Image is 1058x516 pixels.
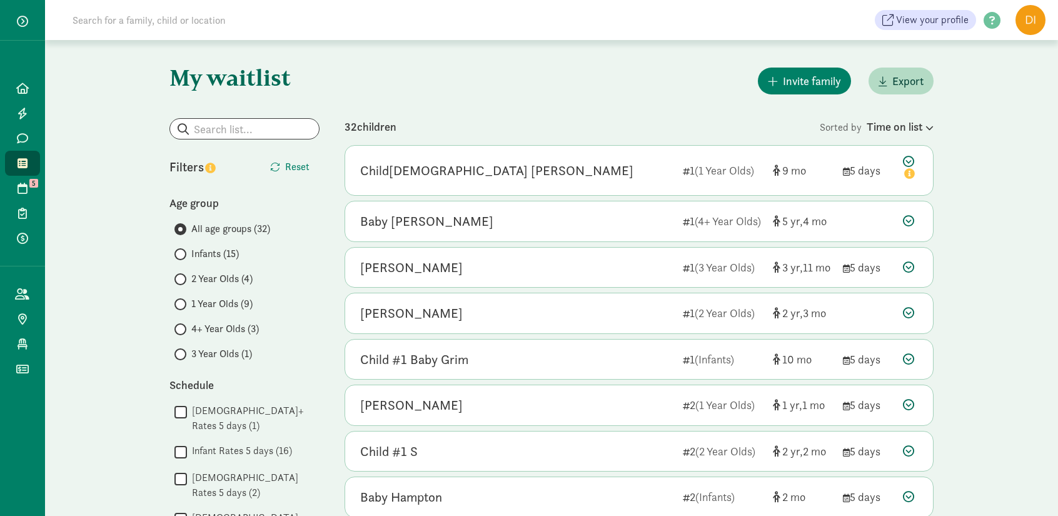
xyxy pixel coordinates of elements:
[191,296,253,311] span: 1 Year Olds (9)
[683,488,763,505] div: 2
[843,351,893,368] div: 5 days
[869,68,934,94] button: Export
[773,213,833,230] div: [object Object]
[782,444,803,458] span: 2
[803,444,826,458] span: 2
[169,195,320,211] div: Age group
[695,490,735,504] span: (Infants)
[773,443,833,460] div: [object Object]
[191,347,252,362] span: 3 Year Olds (1)
[360,442,418,462] div: Child #1 S
[782,260,803,275] span: 3
[360,211,493,231] div: Baby Herrmann
[773,351,833,368] div: [object Object]
[169,158,244,176] div: Filters
[360,303,463,323] div: William Compres
[65,8,416,33] input: Search for a family, child or location
[285,159,310,175] span: Reset
[683,443,763,460] div: 2
[695,444,755,458] span: (2 Year Olds)
[683,351,763,368] div: 1
[867,118,934,135] div: Time on list
[169,65,320,90] h1: My waitlist
[695,214,761,228] span: (4+ Year Olds)
[345,118,820,135] div: 32 children
[803,306,826,320] span: 3
[260,154,320,180] button: Reset
[5,176,40,201] a: 5
[782,163,806,178] span: 9
[191,246,239,261] span: Infants (15)
[191,221,270,236] span: All age groups (32)
[360,350,468,370] div: Child #1 Baby Grim
[875,10,976,30] a: View your profile
[187,403,320,433] label: [DEMOGRAPHIC_DATA]+ Rates 5 days (1)
[695,398,755,412] span: (1 Year Olds)
[758,68,851,94] button: Invite family
[782,352,812,367] span: 10
[695,163,754,178] span: (1 Year Olds)
[683,259,763,276] div: 1
[683,162,763,179] div: 1
[187,470,320,500] label: [DEMOGRAPHIC_DATA] Rates 5 days (2)
[683,305,763,321] div: 1
[191,321,259,336] span: 4+ Year Olds (3)
[360,395,463,415] div: Dakota Wang
[695,306,755,320] span: (2 Year Olds)
[360,161,633,181] div: Child2 Lwin
[695,260,755,275] span: (3 Year Olds)
[843,397,893,413] div: 5 days
[782,490,805,504] span: 2
[782,214,803,228] span: 5
[892,73,924,89] span: Export
[803,260,830,275] span: 11
[683,213,763,230] div: 1
[843,162,893,179] div: 5 days
[820,118,934,135] div: Sorted by
[683,397,763,413] div: 2
[360,487,442,507] div: Baby Hampton
[803,214,827,228] span: 4
[843,259,893,276] div: 5 days
[773,305,833,321] div: [object Object]
[995,456,1058,516] iframe: Chat Widget
[843,488,893,505] div: 5 days
[773,397,833,413] div: [object Object]
[783,73,841,89] span: Invite family
[360,258,463,278] div: Maya Bennwitz
[169,377,320,393] div: Schedule
[773,488,833,505] div: [object Object]
[782,306,803,320] span: 2
[773,162,833,179] div: [object Object]
[170,119,319,139] input: Search list...
[802,398,825,412] span: 1
[773,259,833,276] div: [object Object]
[843,443,893,460] div: 5 days
[896,13,969,28] span: View your profile
[191,271,253,286] span: 2 Year Olds (4)
[782,398,802,412] span: 1
[695,352,734,367] span: (Infants)
[187,443,292,458] label: Infant Rates 5 days (16)
[29,179,38,188] span: 5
